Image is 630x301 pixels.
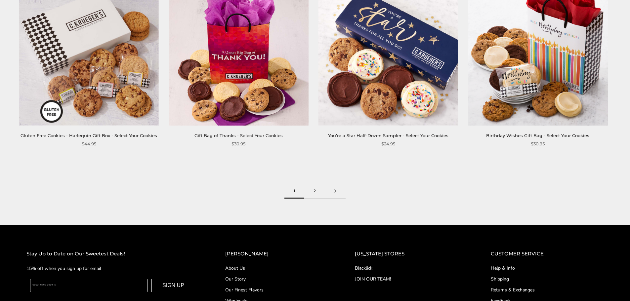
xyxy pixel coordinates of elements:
[381,140,395,147] span: $24.95
[325,184,346,199] a: Next page
[225,276,328,282] a: Our Story
[30,279,147,292] input: Enter your email
[26,265,199,272] p: 15% off when you sign up for email
[225,250,328,258] h2: [PERSON_NAME]
[151,279,195,292] button: SIGN UP
[231,140,245,147] span: $30.95
[194,133,283,138] a: Gift Bag of Thanks - Select Your Cookies
[355,265,464,272] a: Blacklick
[328,133,448,138] a: You’re a Star Half-Dozen Sampler - Select Your Cookies
[355,250,464,258] h2: [US_STATE] STORES
[531,140,545,147] span: $30.95
[5,276,68,296] iframe: Sign Up via Text for Offers
[491,250,604,258] h2: CUSTOMER SERVICE
[284,184,304,199] span: 1
[82,140,96,147] span: $44.95
[225,286,328,293] a: Our Finest Flavors
[491,286,604,293] a: Returns & Exchanges
[491,265,604,272] a: Help & Info
[491,276,604,282] a: Shipping
[26,250,199,258] h2: Stay Up to Date on Our Sweetest Deals!
[486,133,589,138] a: Birthday Wishes Gift Bag - Select Your Cookies
[304,184,325,199] a: 2
[355,276,464,282] a: JOIN OUR TEAM!
[21,133,157,138] a: Gluten Free Cookies - Harlequin Gift Box - Select Your Cookies
[225,265,328,272] a: About Us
